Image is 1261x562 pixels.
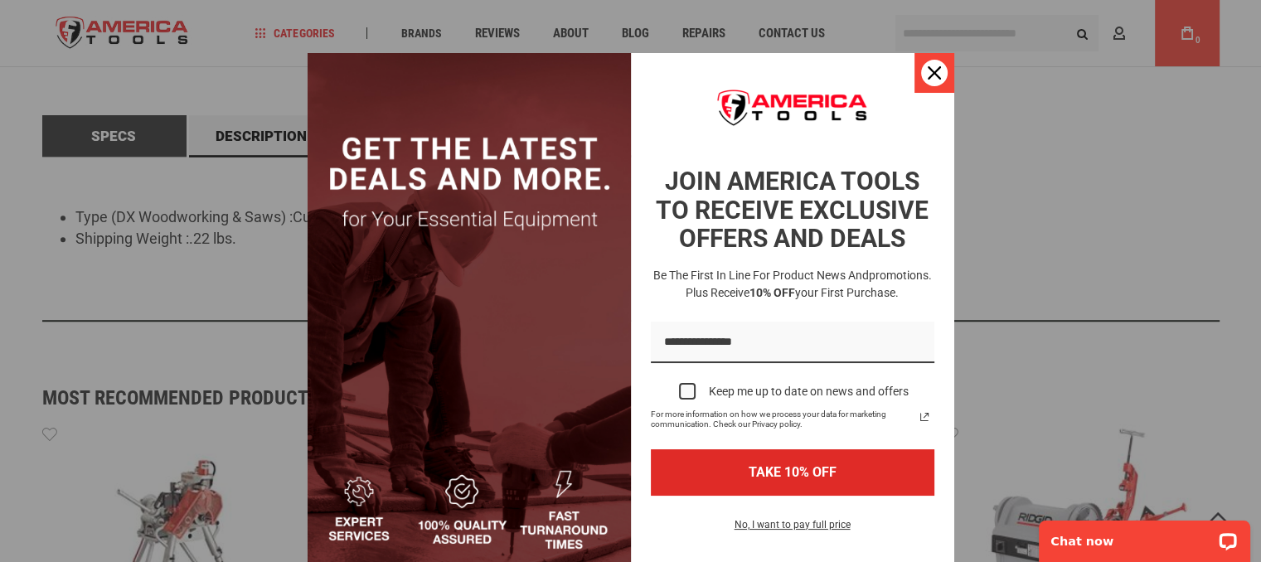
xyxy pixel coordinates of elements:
a: Read our Privacy Policy [914,407,934,427]
svg: link icon [914,407,934,427]
iframe: LiveChat chat widget [1028,510,1261,562]
input: Email field [651,322,934,364]
button: TAKE 10% OFF [651,449,934,495]
strong: 10% OFF [749,286,795,299]
svg: close icon [928,66,941,80]
span: promotions. Plus receive your first purchase. [686,269,932,299]
button: Close [914,53,954,93]
span: For more information on how we process your data for marketing communication. Check our Privacy p... [651,409,914,429]
div: Keep me up to date on news and offers [709,385,909,399]
button: No, I want to pay full price [721,516,864,544]
h3: Be the first in line for product news and [647,267,938,302]
strong: JOIN AMERICA TOOLS TO RECEIVE EXCLUSIVE OFFERS AND DEALS [656,167,929,253]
